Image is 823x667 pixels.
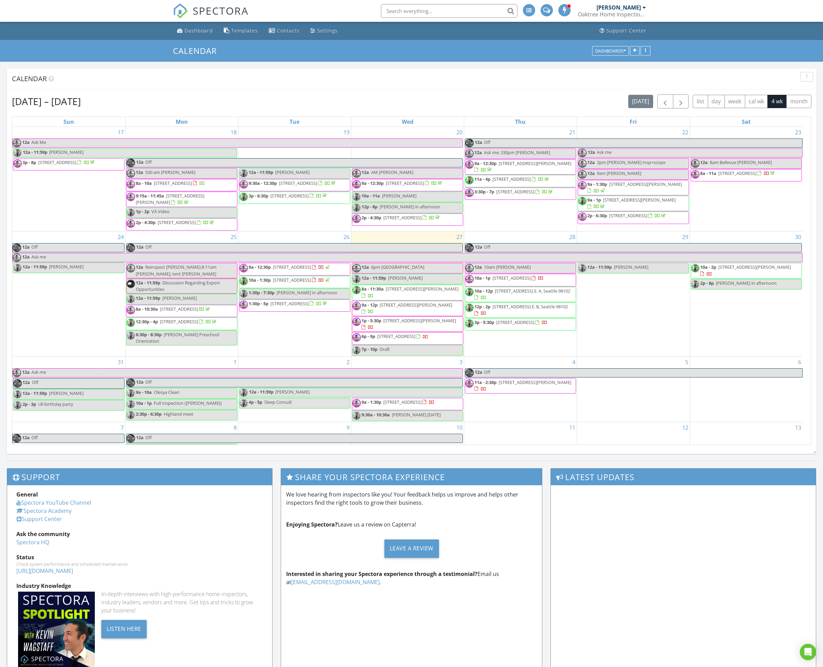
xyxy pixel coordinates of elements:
[342,232,351,242] a: Go to August 26, 2025
[362,286,458,298] a: 8a - 11:30a [STREET_ADDRESS][PERSON_NAME]
[474,189,554,195] a: 3:30p - 7p [STREET_ADDRESS]
[380,302,452,308] span: [STREET_ADDRESS][PERSON_NAME]
[465,243,474,252] img: 8963bb0bd5d14165a88c57d697d8e1c3_1_105_c.jpeg
[474,176,550,182] a: 11a - 4p [STREET_ADDRESS]
[277,27,299,34] div: Contacts
[587,149,596,157] span: 12a
[465,160,474,169] img: img_2154.jpeg
[587,212,667,219] a: 2p - 6:30p [STREET_ADDRESS]
[351,127,464,232] td: Go to August 20, 2025
[173,3,188,18] img: The Best Home Inspection Software - Spectora
[273,264,311,270] span: [STREET_ADDRESS]
[362,214,381,221] span: 2p - 4:30p
[352,332,463,344] a: 6p - 9p [STREET_ADDRESS]
[587,197,676,209] a: 9a - 1p [STREET_ADDRESS][PERSON_NAME]
[383,214,422,221] span: [STREET_ADDRESS]
[126,179,237,191] a: 8a - 10a [STREET_ADDRESS]
[249,180,277,186] span: 9:30a - 12:30p
[362,214,441,221] a: 2p - 4:30p [STREET_ADDRESS]
[700,264,791,277] a: 10a - 2p [STREET_ADDRESS][PERSON_NAME]
[474,319,547,325] a: 3p - 5:30p [STREET_ADDRESS]
[455,232,464,242] a: Go to August 27, 2025
[362,333,375,339] span: 6p - 9p
[464,127,577,232] td: Go to August 21, 2025
[239,263,350,275] a: 9a - 12:30p [STREET_ADDRESS]
[614,264,648,270] span: [PERSON_NAME]
[49,264,84,270] span: [PERSON_NAME]
[493,176,531,182] span: [STREET_ADDRESS]
[710,159,772,165] span: 8am Bellevue [PERSON_NAME]
[597,4,641,11] div: [PERSON_NAME]
[239,276,350,288] a: 10a - 1:30p [STREET_ADDRESS]
[127,318,135,327] img: 20210512_131428.jpg
[465,303,474,312] img: 20210512_131428.jpg
[362,333,428,339] a: 6p - 9p [STREET_ADDRESS]
[174,25,216,37] a: Dashboard
[352,204,361,212] img: 20210512_131428.jpg
[22,253,30,262] span: 12a
[151,208,170,214] span: VA Video
[174,117,189,127] a: Monday
[587,181,607,187] span: 9a - 1:30p
[786,95,811,108] button: month
[239,193,248,201] img: 20210512_131428.jpg
[362,346,378,352] span: 7p - 10p
[277,290,337,296] span: [PERSON_NAME] in afternoon
[474,176,490,182] span: 11a - 4p
[474,288,493,294] span: 10a - 12p
[700,170,776,176] a: 8a - 11a [STREET_ADDRESS]
[352,193,361,201] img: 20210512_131428.jpg
[587,212,607,219] span: 2p - 6:30p
[465,275,474,283] img: img_2154.jpeg
[465,189,474,197] img: img_2154.jpeg
[499,160,571,166] span: [STREET_ADDRESS][PERSON_NAME]
[464,232,577,356] td: Go to August 28, 2025
[127,219,135,228] img: img_2154.jpeg
[238,127,351,232] td: Go to August 19, 2025
[317,27,338,34] div: Settings
[465,274,576,286] a: 10a - 1p [STREET_ADDRESS]
[493,303,568,310] span: [STREET_ADDRESS] E. B, Seattle 98102
[383,317,456,324] span: [STREET_ADDRESS][PERSON_NAME]
[597,159,665,165] span: 2pm [PERSON_NAME] insp+scope
[239,264,248,272] img: img_2154.jpeg
[239,169,248,178] img: 20210512_131428.jpg
[362,286,384,292] span: 8a - 11:30a
[362,180,443,186] a: 9a - 12:30p [STREET_ADDRESS]
[352,179,463,191] a: 9a - 12:30p [STREET_ADDRESS]
[12,356,125,422] td: Go to August 31, 2025
[465,319,474,328] img: 20210512_131428.jpg
[239,299,350,312] a: 1:30p - 5p [STREET_ADDRESS]
[273,277,311,283] span: [STREET_ADDRESS]
[400,117,415,127] a: Wednesday
[578,212,587,221] img: img_2154.jpeg
[136,264,143,270] span: 12a
[495,288,570,294] span: [STREET_ADDRESS] E. A, Seattle 98102
[127,306,135,314] img: img_2154.jpeg
[249,193,268,199] span: 3p - 6:30p
[371,264,424,270] span: 6pm [GEOGRAPHIC_DATA]
[352,333,361,342] img: img_2154.jpeg
[352,214,361,223] img: img_2154.jpeg
[496,319,534,325] span: [STREET_ADDRESS]
[136,295,160,301] span: 12a - 11:59p
[362,275,386,281] span: 12a - 11:59p
[700,159,708,165] span: 12a
[716,280,777,286] span: [PERSON_NAME] in afternoon
[136,264,217,277] span: Reinspect [PERSON_NAME] 8-11am [PERSON_NAME]; tent [PERSON_NAME]
[127,295,135,303] img: 20210512_131428.jpg
[352,316,463,332] a: 1p - 5:30p [STREET_ADDRESS][PERSON_NAME]
[136,193,164,199] span: 9:15a - 11:45a
[31,139,46,145] span: Ask Me
[474,275,544,281] a: 10a - 1p [STREET_ADDRESS]
[465,288,474,296] img: 20210512_131428.jpg
[484,244,490,250] span: Off
[609,212,647,219] span: [STREET_ADDRESS]
[724,95,745,108] button: week
[13,149,22,157] img: 20210512_131428.jpg
[484,149,550,155] span: Ask me; 330pm [PERSON_NAME]
[691,159,700,168] img: img_2154.jpeg
[578,197,587,205] img: 20210512_131428.jpg
[691,264,700,272] img: 20210512_131428.jpg
[465,188,576,200] a: 3:30p - 7p [STREET_ADDRESS]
